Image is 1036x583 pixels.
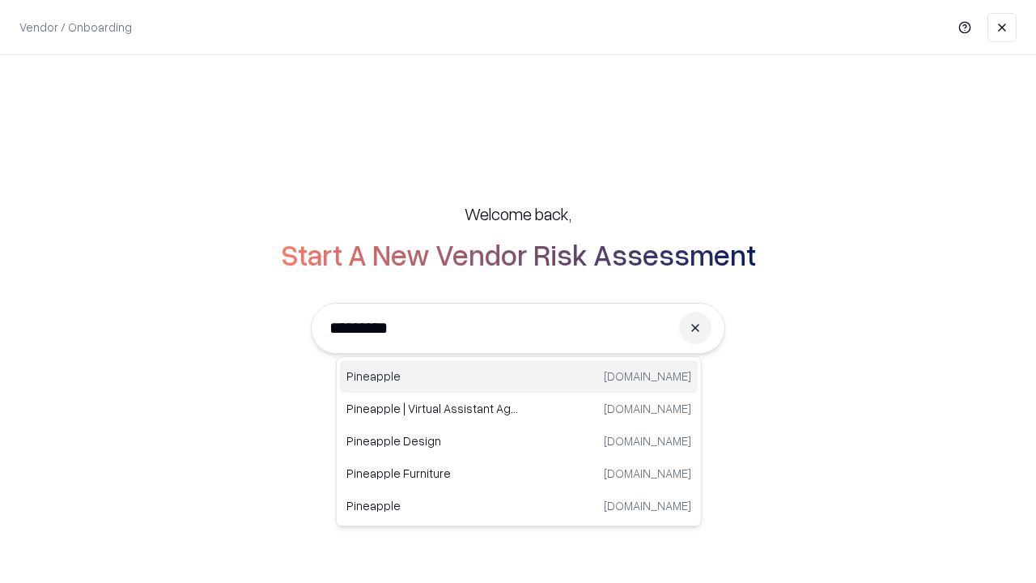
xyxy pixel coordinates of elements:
p: Pineapple | Virtual Assistant Agency [346,400,519,417]
p: Pineapple Design [346,432,519,449]
h2: Start A New Vendor Risk Assessment [281,238,756,270]
p: Vendor / Onboarding [19,19,132,36]
p: [DOMAIN_NAME] [604,497,691,514]
p: Pineapple [346,497,519,514]
p: Pineapple Furniture [346,465,519,482]
div: Suggestions [336,356,702,526]
p: Pineapple [346,368,519,385]
h5: Welcome back, [465,202,571,225]
p: [DOMAIN_NAME] [604,400,691,417]
p: [DOMAIN_NAME] [604,465,691,482]
p: [DOMAIN_NAME] [604,432,691,449]
p: [DOMAIN_NAME] [604,368,691,385]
